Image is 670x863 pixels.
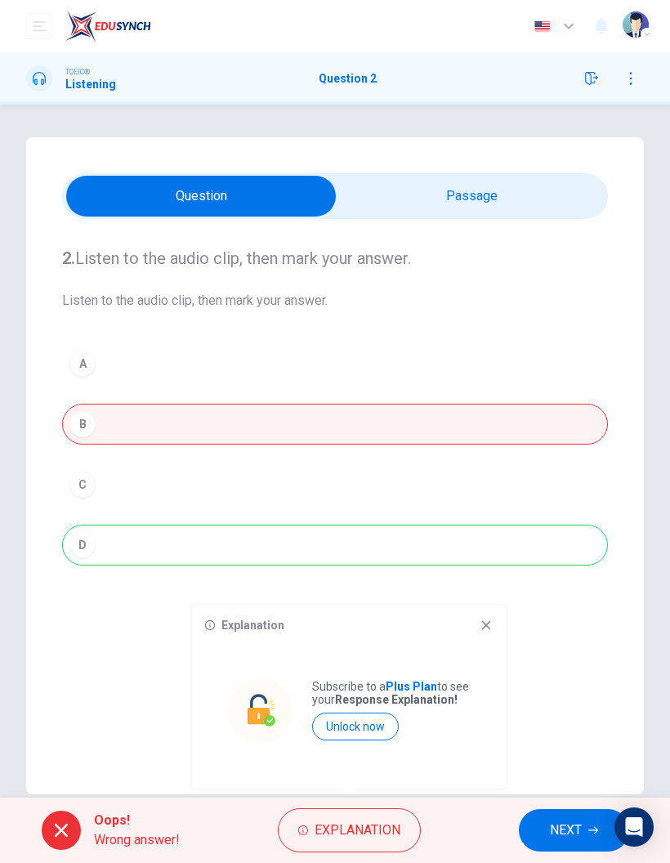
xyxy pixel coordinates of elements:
[94,830,180,850] span: Wrong answer!
[26,13,52,39] button: open mobile menu
[65,78,116,91] h1: Listening
[312,680,471,706] p: Subscribe to a to see your
[94,811,180,830] span: Oops!
[62,248,75,268] strong: 2.
[62,245,608,271] h4: Listen to the audio clip, then mark your answer.
[65,66,90,78] span: TOEIC®
[62,291,608,311] span: Listen to the audio clip, then mark your answer.
[623,11,649,38] img: Profile picture
[550,819,582,842] span: NEXT
[315,819,400,842] span: Explanation
[65,10,151,42] img: EduSynch logo
[532,20,552,33] img: en
[614,807,654,847] div: Open Intercom Messenger
[312,713,399,740] button: Unlock now
[335,693,458,706] strong: Response Explanation!
[386,680,437,693] strong: Plus Plan
[221,619,284,632] h6: Explanation
[319,72,377,85] h1: Question 2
